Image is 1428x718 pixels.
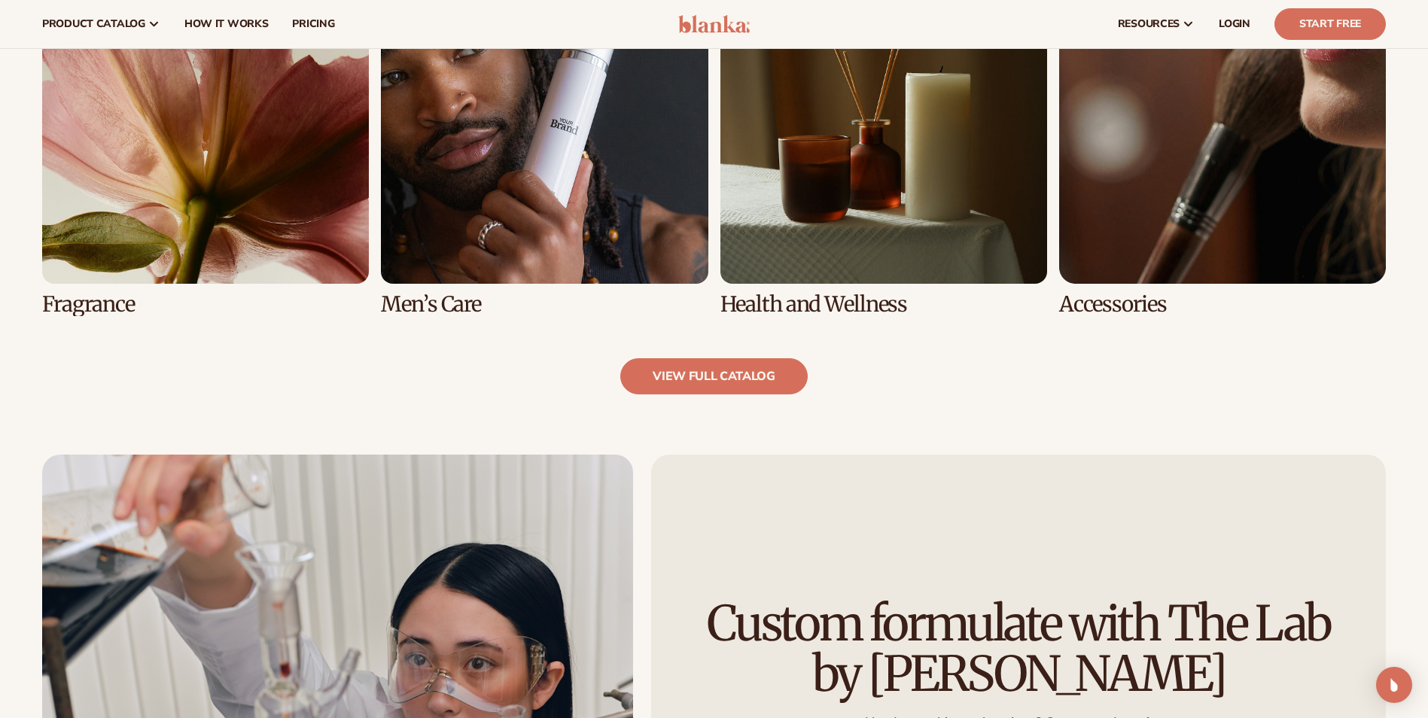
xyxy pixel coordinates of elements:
span: How It Works [184,18,269,30]
span: product catalog [42,18,145,30]
h2: Custom formulate with The Lab by [PERSON_NAME] [693,598,1344,699]
div: Open Intercom Messenger [1376,667,1412,703]
img: logo [678,15,750,33]
a: Start Free [1274,8,1386,40]
span: resources [1118,18,1180,30]
a: view full catalog [620,358,808,394]
span: LOGIN [1219,18,1250,30]
span: pricing [292,18,334,30]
